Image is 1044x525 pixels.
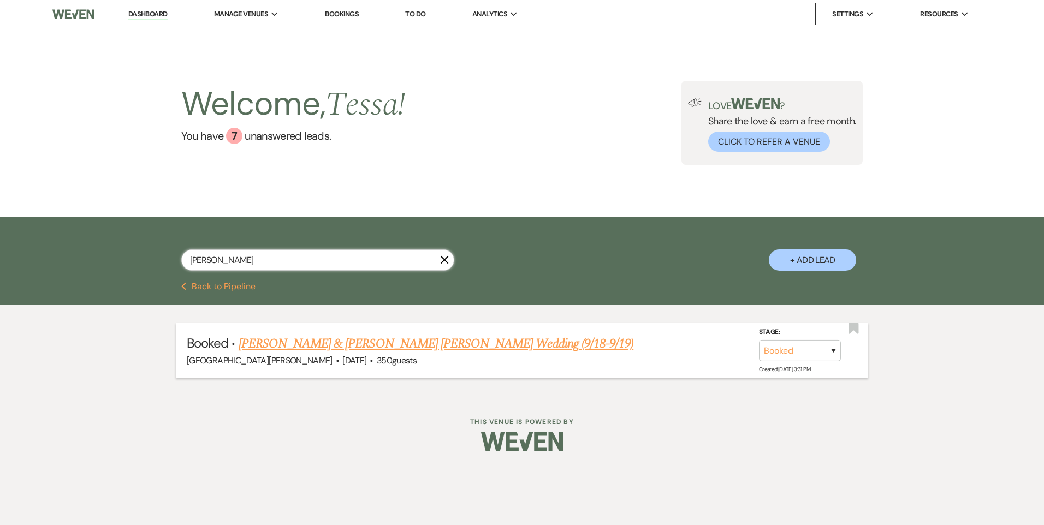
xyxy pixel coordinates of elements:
img: Weven Logo [52,3,94,26]
span: [GEOGRAPHIC_DATA][PERSON_NAME] [187,355,333,366]
div: 7 [226,128,242,144]
span: [DATE] [342,355,366,366]
a: To Do [405,9,425,19]
span: Manage Venues [214,9,268,20]
a: Dashboard [128,9,168,20]
span: Booked [187,335,228,351]
span: Tessa ! [325,80,405,130]
span: Settings [832,9,863,20]
h2: Welcome, [181,81,406,128]
a: [PERSON_NAME] & [PERSON_NAME] [PERSON_NAME] Wedding (9/18-9/19) [239,334,634,354]
span: 350 guests [377,355,417,366]
p: Love ? [708,98,857,111]
span: Analytics [472,9,507,20]
button: + Add Lead [769,249,856,271]
div: Share the love & earn a free month. [702,98,857,152]
a: Bookings [325,9,359,19]
input: Search by name, event date, email address or phone number [181,249,454,271]
img: weven-logo-green.svg [731,98,780,109]
span: Resources [920,9,958,20]
button: Click to Refer a Venue [708,132,830,152]
span: Created: [DATE] 3:31 PM [759,366,810,373]
img: Weven Logo [481,422,563,461]
label: Stage: [759,326,841,338]
button: Back to Pipeline [181,282,256,291]
a: You have 7 unanswered leads. [181,128,406,144]
img: loud-speaker-illustration.svg [688,98,702,107]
